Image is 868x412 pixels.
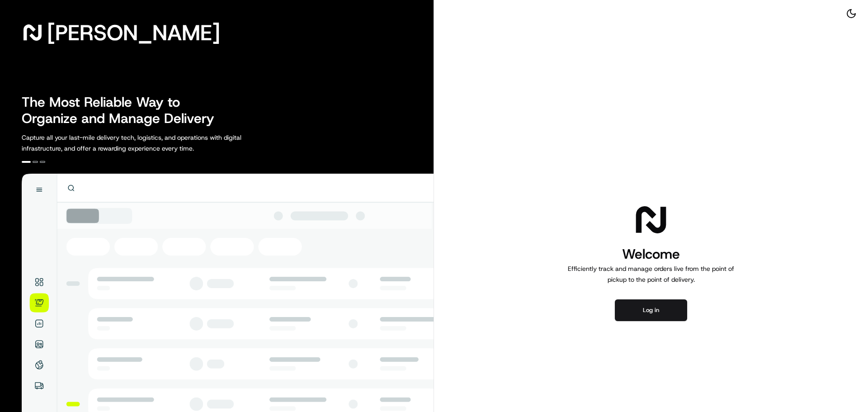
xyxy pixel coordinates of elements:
[22,132,282,154] p: Capture all your last-mile delivery tech, logistics, and operations with digital infrastructure, ...
[564,245,738,263] h1: Welcome
[615,299,687,321] button: Log in
[564,263,738,285] p: Efficiently track and manage orders live from the point of pickup to the point of delivery.
[47,24,220,42] span: [PERSON_NAME]
[22,94,224,127] h2: The Most Reliable Way to Organize and Manage Delivery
